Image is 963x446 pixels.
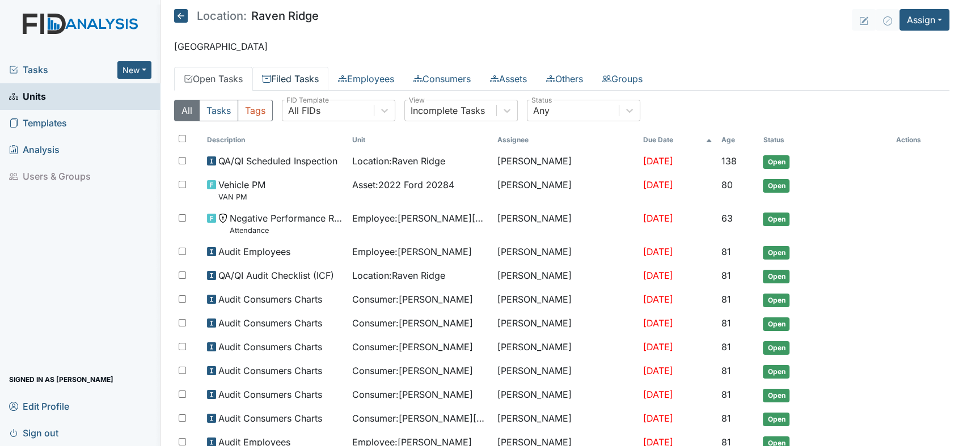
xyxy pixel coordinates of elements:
[218,245,290,258] span: Audit Employees
[352,292,473,306] span: Consumer : [PERSON_NAME]
[288,104,320,117] div: All FIDs
[763,413,789,426] span: Open
[493,407,638,431] td: [PERSON_NAME]
[9,88,46,105] span: Units
[218,411,322,425] span: Audit Consumers Charts
[352,316,473,330] span: Consumer : [PERSON_NAME]
[721,365,731,376] span: 81
[533,104,550,117] div: Any
[179,135,186,142] input: Toggle All Rows Selected
[328,67,404,91] a: Employees
[493,130,638,150] th: Assignee
[352,154,445,168] span: Location : Raven Ridge
[763,294,789,307] span: Open
[763,270,789,283] span: Open
[174,100,273,121] div: Type filter
[218,364,322,377] span: Audit Consumers Charts
[348,130,493,150] th: Toggle SortBy
[643,413,673,424] span: [DATE]
[218,388,322,401] span: Audit Consumers Charts
[352,245,472,258] span: Employee : [PERSON_NAME]
[721,341,731,352] span: 81
[238,100,273,121] button: Tags
[721,270,731,281] span: 81
[721,179,733,190] span: 80
[643,246,673,257] span: [DATE]
[352,178,454,192] span: Asset : 2022 Ford 20284
[763,389,789,402] span: Open
[404,67,480,91] a: Consumers
[643,179,673,190] span: [DATE]
[717,130,758,150] th: Toggle SortBy
[218,154,337,168] span: QA/QI Scheduled Inspection
[352,269,445,282] span: Location : Raven Ridge
[763,341,789,355] span: Open
[763,365,789,379] span: Open
[252,67,328,91] a: Filed Tasks
[643,341,673,352] span: [DATE]
[493,383,638,407] td: [PERSON_NAME]
[721,294,731,305] span: 81
[174,100,200,121] button: All
[763,246,789,260] span: Open
[480,67,537,91] a: Assets
[218,316,322,330] span: Audit Consumers Charts
[199,100,238,121] button: Tasks
[9,371,113,388] span: Signed in as [PERSON_NAME]
[493,288,638,312] td: [PERSON_NAME]
[352,340,473,354] span: Consumer : [PERSON_NAME]
[9,141,60,159] span: Analysis
[638,130,716,150] th: Toggle SortBy
[174,67,252,91] a: Open Tasks
[493,312,638,335] td: [PERSON_NAME]
[643,317,673,329] span: [DATE]
[493,207,638,240] td: [PERSON_NAME]
[643,389,673,400] span: [DATE]
[763,179,789,193] span: Open
[758,130,891,150] th: Toggle SortBy
[117,61,151,79] button: New
[352,388,473,401] span: Consumer : [PERSON_NAME]
[493,359,638,383] td: [PERSON_NAME]
[202,130,348,150] th: Toggle SortBy
[493,264,638,288] td: [PERSON_NAME]
[643,294,673,305] span: [DATE]
[493,240,638,264] td: [PERSON_NAME]
[537,67,593,91] a: Others
[721,389,731,400] span: 81
[643,365,673,376] span: [DATE]
[9,424,58,441] span: Sign out
[218,340,322,354] span: Audit Consumers Charts
[9,397,69,415] span: Edit Profile
[218,269,334,282] span: QA/QI Audit Checklist (ICF)
[352,364,473,377] span: Consumer : [PERSON_NAME]
[593,67,652,91] a: Groups
[218,178,265,202] span: Vehicle PM VAN PM
[9,114,67,132] span: Templates
[721,317,731,329] span: 81
[891,130,948,150] th: Actions
[763,155,789,169] span: Open
[643,213,673,224] span: [DATE]
[230,225,343,236] small: Attendance
[174,9,319,23] h5: Raven Ridge
[899,9,949,31] button: Assign
[493,335,638,359] td: [PERSON_NAME]
[721,413,731,424] span: 81
[352,211,488,225] span: Employee : [PERSON_NAME][GEOGRAPHIC_DATA]
[230,211,343,236] span: Negative Performance Review Attendance
[721,155,737,167] span: 138
[174,40,949,53] p: [GEOGRAPHIC_DATA]
[763,317,789,331] span: Open
[352,411,488,425] span: Consumer : [PERSON_NAME][GEOGRAPHIC_DATA]
[721,213,733,224] span: 63
[643,270,673,281] span: [DATE]
[493,173,638,207] td: [PERSON_NAME]
[9,63,117,77] a: Tasks
[197,10,247,22] span: Location:
[763,213,789,226] span: Open
[643,155,673,167] span: [DATE]
[218,192,265,202] small: VAN PM
[721,246,731,257] span: 81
